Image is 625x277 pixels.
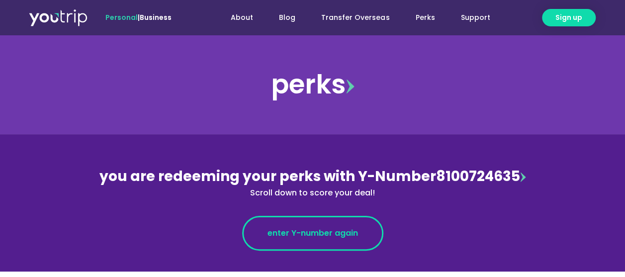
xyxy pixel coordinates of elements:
div: 8100724635 [97,166,529,199]
a: About [218,8,266,27]
span: you are redeeming your perks with Y-Number [99,167,436,186]
span: enter Y-number again [268,227,358,239]
a: Perks [402,8,447,27]
nav: Menu [198,8,503,27]
a: Support [447,8,503,27]
span: Personal [105,12,138,22]
a: Sign up [542,9,596,26]
a: enter Y-number again [242,216,383,251]
a: Transfer Overseas [308,8,402,27]
a: Blog [266,8,308,27]
div: Scroll down to score your deal! [97,187,529,199]
a: Business [140,12,172,22]
span: Sign up [555,12,582,23]
span: | [105,12,172,22]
